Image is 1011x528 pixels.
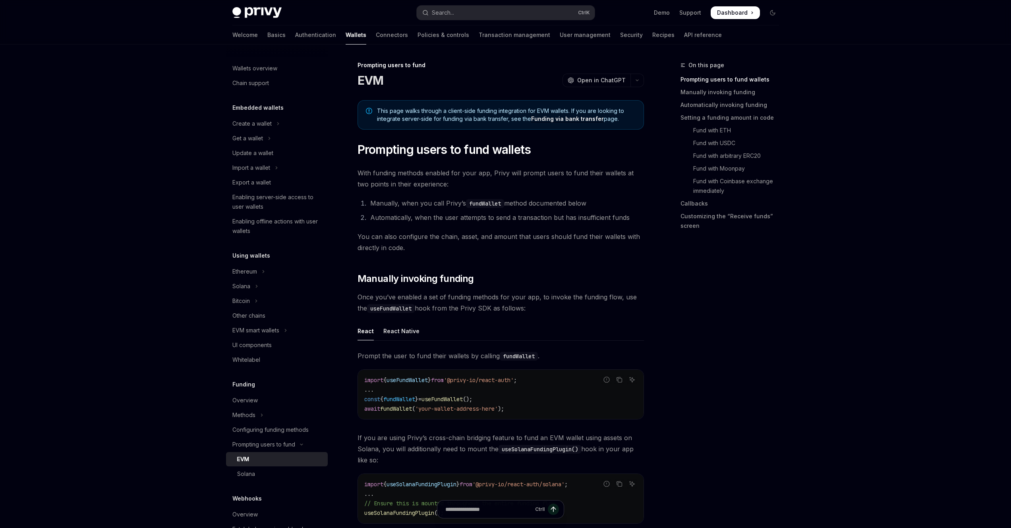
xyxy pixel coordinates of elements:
code: fundWallet [500,352,538,361]
div: Bitcoin [232,296,250,306]
li: Manually, when you call Privy’s method documented below [368,198,644,209]
span: const [364,396,380,403]
div: Whitelabel [232,355,260,365]
a: Configuring funding methods [226,423,328,437]
code: useFundWallet [367,304,415,313]
span: useFundWallet [387,377,428,384]
span: import [364,377,383,384]
a: Fund with arbitrary ERC20 [680,149,785,162]
span: ; [564,481,568,488]
span: With funding methods enabled for your app, Privy will prompt users to fund their wallets at two p... [358,167,644,190]
button: Toggle Methods section [226,408,328,422]
a: Wallets overview [226,61,328,76]
span: } [428,377,431,384]
button: Report incorrect code [601,479,612,489]
span: { [380,396,383,403]
div: Other chains [232,311,265,320]
button: Copy the contents from the code block [614,479,624,489]
div: Create a wallet [232,119,272,128]
span: } [415,396,418,403]
span: You can also configure the chain, asset, and amount that users should fund their wallets with dir... [358,231,644,253]
span: import [364,481,383,488]
span: fundWallet [380,405,412,412]
span: Dashboard [717,9,748,17]
a: Support [679,9,701,17]
span: useFundWallet [421,396,463,403]
div: Methods [232,410,255,420]
button: Ask AI [627,479,637,489]
li: Automatically, when the user attempts to send a transaction but has insufficient funds [368,212,644,223]
a: Wallets [346,25,366,45]
span: ... [364,490,374,497]
span: Prompting users to fund wallets [358,142,531,157]
a: Prompting users to fund wallets [680,73,785,86]
div: React [358,322,374,340]
h5: Webhooks [232,494,262,503]
a: Enabling offline actions with user wallets [226,214,328,238]
code: fundWallet [466,199,504,208]
button: Open search [417,6,595,20]
svg: Note [366,108,372,114]
button: Toggle Bitcoin section [226,294,328,308]
div: React Native [383,322,419,340]
span: ; [514,377,517,384]
div: Get a wallet [232,134,263,143]
a: Fund with USDC [680,137,785,149]
div: EVM smart wallets [232,326,279,335]
button: Open in ChatGPT [563,74,630,87]
span: '@privy-io/react-auth' [444,377,514,384]
a: Basics [267,25,286,45]
span: '@privy-io/react-auth/solana' [472,481,564,488]
button: Copy the contents from the code block [614,375,624,385]
a: Demo [654,9,670,17]
a: Update a wallet [226,146,328,160]
div: Configuring funding methods [232,425,309,435]
span: Manually invoking funding [358,272,474,285]
h1: EVM [358,73,384,87]
button: Ask AI [627,375,637,385]
div: Export a wallet [232,178,271,187]
a: Transaction management [479,25,550,45]
span: (); [463,396,472,403]
a: Fund with Coinbase exchange immediately [680,175,785,197]
input: Ask a question... [445,501,532,518]
span: } [456,481,460,488]
div: EVM [237,454,249,464]
div: Prompting users to fund [358,61,644,69]
a: Export a wallet [226,175,328,190]
span: await [364,405,380,412]
a: Recipes [652,25,675,45]
a: Welcome [232,25,258,45]
h5: Using wallets [232,251,270,260]
h5: Embedded wallets [232,103,284,113]
button: Toggle EVM smart wallets section [226,323,328,338]
a: API reference [684,25,722,45]
a: Setting a funding amount in code [680,111,785,124]
a: Enabling server-side access to user wallets [226,190,328,214]
a: Fund with ETH [680,124,785,137]
a: Chain support [226,76,328,90]
span: ); [498,405,504,412]
a: Manually invoking funding [680,86,785,99]
div: UI components [232,340,272,350]
a: Overview [226,507,328,522]
button: Toggle Prompting users to fund section [226,437,328,452]
button: Toggle Get a wallet section [226,131,328,146]
span: Ctrl K [578,10,590,16]
button: Toggle Ethereum section [226,264,328,279]
a: Other chains [226,309,328,323]
div: Overview [232,396,258,405]
button: Toggle dark mode [766,6,779,19]
a: Authentication [295,25,336,45]
a: Dashboard [711,6,760,19]
span: from [460,481,472,488]
code: useSolanaFundingPlugin() [499,445,581,454]
span: ( [412,405,415,412]
div: Ethereum [232,267,257,276]
div: Enabling offline actions with user wallets [232,217,323,236]
a: Callbacks [680,197,785,210]
div: Prompting users to fund [232,440,295,449]
button: Toggle Solana section [226,279,328,293]
span: Once you’ve enabled a set of funding methods for your app, to invoke the funding flow, use the ho... [358,291,644,314]
div: Solana [237,469,255,479]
